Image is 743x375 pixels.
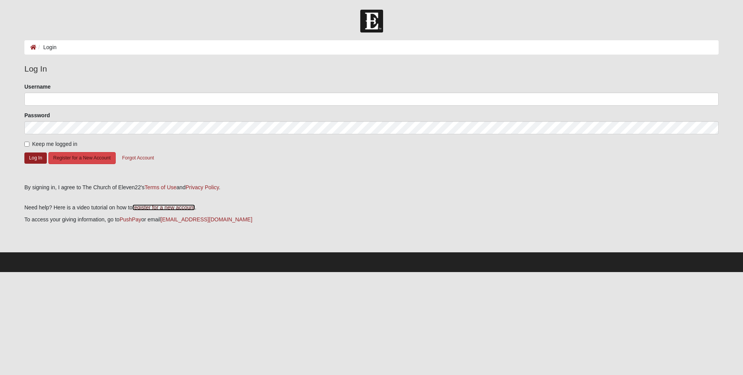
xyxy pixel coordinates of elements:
button: Log In [24,152,47,164]
li: Login [36,43,56,51]
a: [EMAIL_ADDRESS][DOMAIN_NAME] [161,216,252,223]
a: Privacy Policy [185,184,219,190]
button: Forgot Account [117,152,159,164]
label: Password [24,111,50,119]
p: Need help? Here is a video tutorial on how to . [24,204,719,212]
img: Church of Eleven22 Logo [360,10,383,33]
button: Register for a New Account [48,152,116,164]
div: By signing in, I agree to The Church of Eleven22's and . [24,183,719,192]
a: PushPay [120,216,141,223]
p: To access your giving information, go to or email [24,216,719,224]
a: Terms of Use [145,184,176,190]
legend: Log In [24,63,719,75]
span: Keep me logged in [32,141,77,147]
a: register for a new account [132,204,195,211]
label: Username [24,83,51,91]
input: Keep me logged in [24,142,29,147]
